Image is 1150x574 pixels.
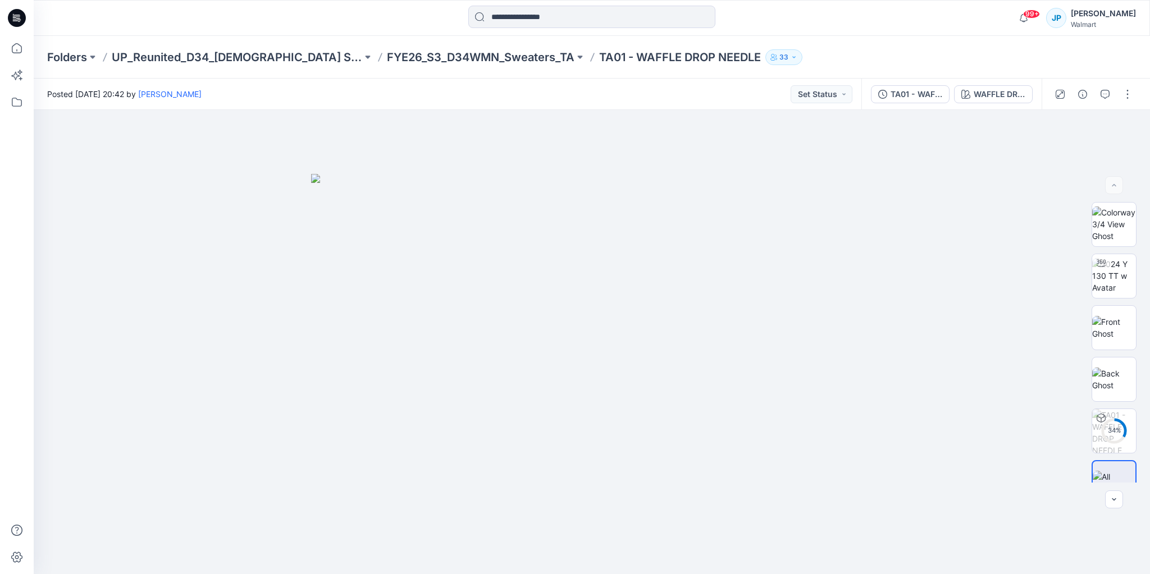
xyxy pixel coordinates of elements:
[1071,7,1136,20] div: [PERSON_NAME]
[1074,85,1092,103] button: Details
[1071,20,1136,29] div: Walmart
[1046,8,1066,28] div: JP
[1023,10,1040,19] span: 99+
[112,49,362,65] a: UP_Reunited_D34_[DEMOGRAPHIC_DATA] Sweaters
[47,88,202,100] span: Posted [DATE] 20:42 by
[974,88,1025,100] div: WAFFLE DROP NEEDLE
[1093,471,1135,494] img: All colorways
[779,51,788,63] p: 33
[1092,368,1136,391] img: Back Ghost
[387,49,574,65] a: FYE26_S3_D34WMN_Sweaters_TA
[1092,409,1136,453] img: TA01 - WAFFLE DROP NEEDLE WAFFLE DROP NEEDLE
[1101,426,1128,435] div: 34 %
[765,49,802,65] button: 33
[599,49,761,65] p: TA01 - WAFFLE DROP NEEDLE
[1092,206,1136,242] img: Colorway 3/4 View Ghost
[1092,316,1136,339] img: Front Ghost
[871,85,950,103] button: TA01 - WAFFLE DROP NEEDLE
[138,89,202,99] a: [PERSON_NAME]
[47,49,87,65] a: Folders
[1092,258,1136,293] img: 2024 Y 130 TT w Avatar
[954,85,1033,103] button: WAFFLE DROP NEEDLE
[891,88,942,100] div: TA01 - WAFFLE DROP NEEDLE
